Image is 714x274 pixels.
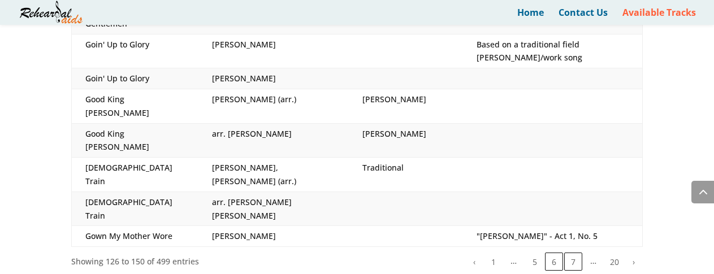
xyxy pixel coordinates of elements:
button: 1 [484,253,503,271]
a: Contact Us [559,8,608,25]
td: [PERSON_NAME] (arr.) [198,89,348,124]
td: Gown My Mother Wore [72,226,198,247]
td: [PERSON_NAME] [349,123,463,158]
span: … [582,255,604,266]
nav: pagination [464,253,643,271]
td: Based on a traditional field [PERSON_NAME]/work song [463,34,643,68]
td: [PERSON_NAME], [PERSON_NAME] (arr.) [198,158,348,192]
a: Available Tracks [622,8,696,25]
td: "[PERSON_NAME]" - Act 1, No. 5 [463,226,643,247]
button: 20 [605,253,624,271]
a: Home [517,8,544,25]
td: arr. [PERSON_NAME] [PERSON_NAME] [198,192,348,226]
td: Goin' Up to Glory [72,68,198,89]
td: arr. [PERSON_NAME] [198,123,348,158]
td: [PERSON_NAME] [198,226,348,247]
td: Goin' Up to Glory [72,34,198,68]
button: 6 [545,253,563,271]
button: Next [625,253,643,271]
td: [PERSON_NAME] [198,68,348,89]
span: … [503,255,525,266]
button: 5 [526,253,544,271]
td: [DEMOGRAPHIC_DATA] Train [72,158,198,192]
button: 7 [564,253,582,271]
td: Traditional [349,158,463,192]
td: [PERSON_NAME] [349,89,463,124]
td: [PERSON_NAME] [198,34,348,68]
button: Previous [465,253,483,271]
td: Good King [PERSON_NAME] [72,123,198,158]
td: [DEMOGRAPHIC_DATA] Train [72,192,198,226]
div: Showing 126 to 150 of 499 entries [71,255,199,268]
td: Good King [PERSON_NAME] [72,89,198,124]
